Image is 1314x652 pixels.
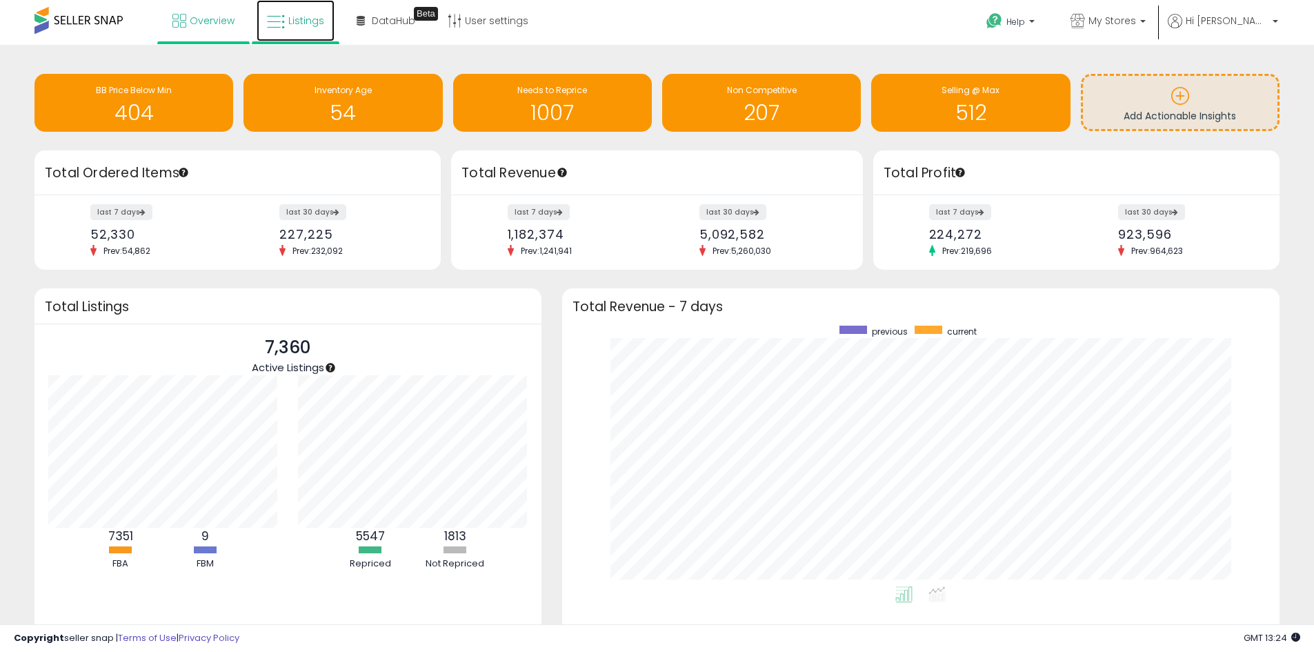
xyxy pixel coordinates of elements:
div: 5,092,582 [699,227,839,241]
h1: 512 [878,101,1063,124]
div: FBA [79,557,162,571]
span: Selling @ Max [942,84,999,96]
i: Get Help [986,12,1003,30]
span: Active Listings [252,360,324,375]
a: Selling @ Max 512 [871,74,1070,132]
span: Prev: 54,862 [97,245,157,257]
h3: Total Ordered Items [45,164,430,183]
div: Repriced [329,557,412,571]
label: last 7 days [90,204,152,220]
div: Tooltip anchor [177,166,190,179]
a: Help [975,2,1048,45]
h1: 404 [41,101,226,124]
span: Prev: 5,260,030 [706,245,778,257]
div: seller snap | | [14,632,239,645]
a: Add Actionable Insights [1083,76,1277,129]
span: 2025-09-10 13:24 GMT [1244,631,1300,644]
p: 7,360 [252,335,324,361]
div: FBM [164,557,247,571]
a: Non Competitive 207 [662,74,861,132]
a: Inventory Age 54 [243,74,442,132]
label: last 30 days [699,204,766,220]
h3: Total Listings [45,302,531,312]
span: Non Competitive [727,84,797,96]
strong: Copyright [14,631,64,644]
b: 1813 [444,528,466,544]
div: 224,272 [929,227,1066,241]
span: Needs to Reprice [517,84,587,96]
div: 923,596 [1118,227,1255,241]
span: Listings [288,14,324,28]
div: Tooltip anchor [324,362,337,374]
span: Prev: 232,092 [286,245,350,257]
h1: 207 [669,101,854,124]
span: BB Price Below Min [96,84,172,96]
a: Needs to Reprice 1007 [453,74,652,132]
h1: 54 [250,101,435,124]
b: 5547 [356,528,385,544]
span: current [947,326,977,337]
b: 7351 [108,528,133,544]
label: last 7 days [929,204,991,220]
h3: Total Profit [884,164,1269,183]
span: Help [1006,16,1025,28]
label: last 7 days [508,204,570,220]
div: Tooltip anchor [556,166,568,179]
div: Tooltip anchor [414,7,438,21]
span: Prev: 1,241,941 [514,245,579,257]
div: Tooltip anchor [954,166,966,179]
div: 227,225 [279,227,417,241]
span: Inventory Age [315,84,372,96]
b: 9 [201,528,209,544]
span: Prev: 964,623 [1124,245,1190,257]
a: Hi [PERSON_NAME] [1168,14,1278,45]
span: previous [872,326,908,337]
a: BB Price Below Min 404 [34,74,233,132]
label: last 30 days [1118,204,1185,220]
a: Terms of Use [118,631,177,644]
h1: 1007 [460,101,645,124]
span: DataHub [372,14,415,28]
span: Overview [190,14,235,28]
label: last 30 days [279,204,346,220]
div: 1,182,374 [508,227,647,241]
div: Not Repriced [414,557,497,571]
span: Hi [PERSON_NAME] [1186,14,1268,28]
span: Prev: 219,696 [935,245,999,257]
span: My Stores [1088,14,1136,28]
a: Privacy Policy [179,631,239,644]
h3: Total Revenue [461,164,853,183]
span: Add Actionable Insights [1124,109,1236,123]
div: 52,330 [90,227,228,241]
h3: Total Revenue - 7 days [573,302,1269,312]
